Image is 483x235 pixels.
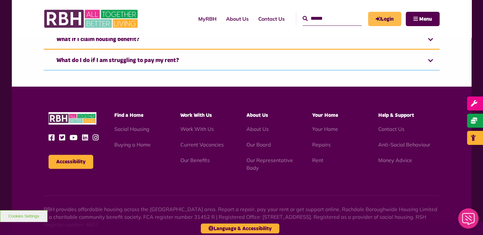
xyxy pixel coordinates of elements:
[406,12,440,26] button: Navigation
[180,157,210,163] a: Our Benefits
[312,126,338,132] a: Your Home
[44,6,140,31] img: RBH
[303,12,362,25] input: Search
[253,10,290,27] a: Contact Us
[44,51,440,71] a: What do I do if I am struggling to pay my rent?
[44,205,440,228] p: RBH provides affordable housing across the [GEOGRAPHIC_DATA] area. Report a repair, pay your rent...
[49,112,96,125] img: RBH
[246,141,271,148] a: Our Board
[114,126,149,132] a: Social Housing - open in a new tab
[312,157,323,163] a: Rent
[180,126,214,132] a: Work With Us
[312,113,338,118] span: Your Home
[368,12,401,26] a: MyRBH
[378,126,404,132] a: Contact Us
[454,206,483,235] iframe: Netcall Web Assistant for live chat
[114,141,151,148] a: Buying a Home
[378,157,412,163] a: Money Advice
[246,126,268,132] a: About Us
[312,141,331,148] a: Repairs
[221,10,253,27] a: About Us
[201,224,279,233] button: Language & Accessibility
[180,141,224,148] a: Current Vacancies
[49,155,93,169] button: Accessibility
[180,113,212,118] span: Work With Us
[193,10,221,27] a: MyRBH
[44,30,440,50] a: What if I claim housing benefit?
[114,113,143,118] span: Find a Home
[378,141,430,148] a: Anti-Social Behaviour
[246,157,293,171] a: Our Representative Body
[378,113,414,118] span: Help & Support
[419,17,432,22] span: Menu
[246,113,268,118] span: About Us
